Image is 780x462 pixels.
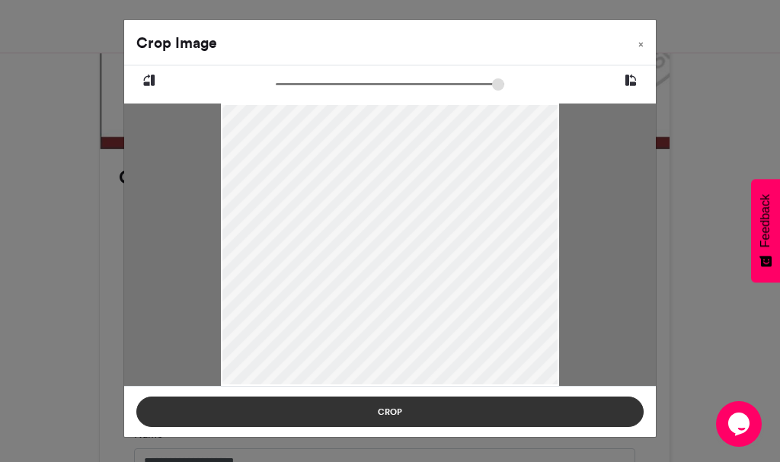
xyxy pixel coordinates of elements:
[626,20,656,62] button: Close
[759,194,772,247] span: Feedback
[716,401,765,447] iframe: chat widget
[638,40,644,49] span: ×
[751,179,780,282] button: Feedback - Show survey
[136,397,644,427] button: Crop
[136,32,217,54] h4: Crop Image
